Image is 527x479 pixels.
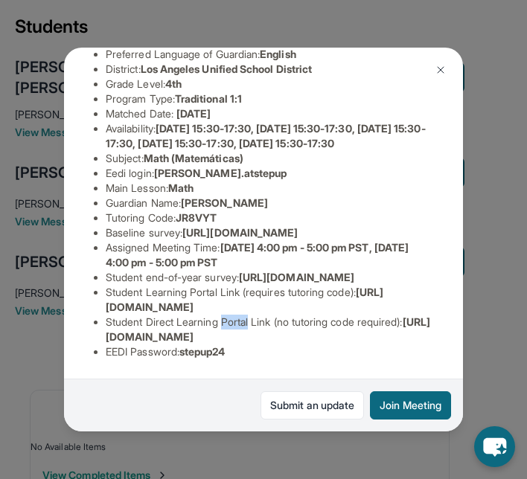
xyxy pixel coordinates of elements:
li: Eedi login : [106,166,433,181]
li: Baseline survey : [106,225,433,240]
li: Assigned Meeting Time : [106,240,433,270]
span: [PERSON_NAME].atstepup [154,167,287,179]
span: [PERSON_NAME] [181,196,268,209]
li: Student end-of-year survey : [106,270,433,285]
a: Submit an update [261,391,364,419]
span: English [260,48,296,60]
img: Close Icon [435,64,447,76]
span: [URL][DOMAIN_NAME] [239,271,354,283]
li: Matched Date: [106,106,433,121]
button: Join Meeting [370,391,451,419]
li: Preferred Language of Guardian: [106,47,433,62]
li: Student Direct Learning Portal Link (no tutoring code required) : [106,315,433,344]
li: Availability: [106,121,433,151]
span: [DATE] 4:00 pm - 5:00 pm PST, [DATE] 4:00 pm - 5:00 pm PST [106,241,409,269]
span: Los Angeles Unified School District [141,62,312,75]
li: Subject : [106,151,433,166]
button: chat-button [474,426,515,467]
span: JR8VYT [176,211,217,224]
span: [URL][DOMAIN_NAME] [182,226,298,239]
li: Grade Level: [106,77,433,91]
li: Student Learning Portal Link (requires tutoring code) : [106,285,433,315]
li: Guardian Name : [106,196,433,210]
li: Tutoring Code : [106,210,433,225]
span: [DATE] [176,107,211,120]
span: Traditional 1:1 [175,92,242,105]
span: 4th [165,77,182,90]
span: stepup24 [179,345,226,358]
span: Math (Matemáticas) [144,152,243,164]
li: EEDI Password : [106,344,433,359]
span: [DATE] 15:30-17:30, [DATE] 15:30-17:30, [DATE] 15:30-17:30, [DATE] 15:30-17:30, [DATE] 15:30-17:30 [106,122,426,150]
span: Math [168,181,194,194]
li: District: [106,62,433,77]
li: Program Type: [106,91,433,106]
li: Main Lesson : [106,181,433,196]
